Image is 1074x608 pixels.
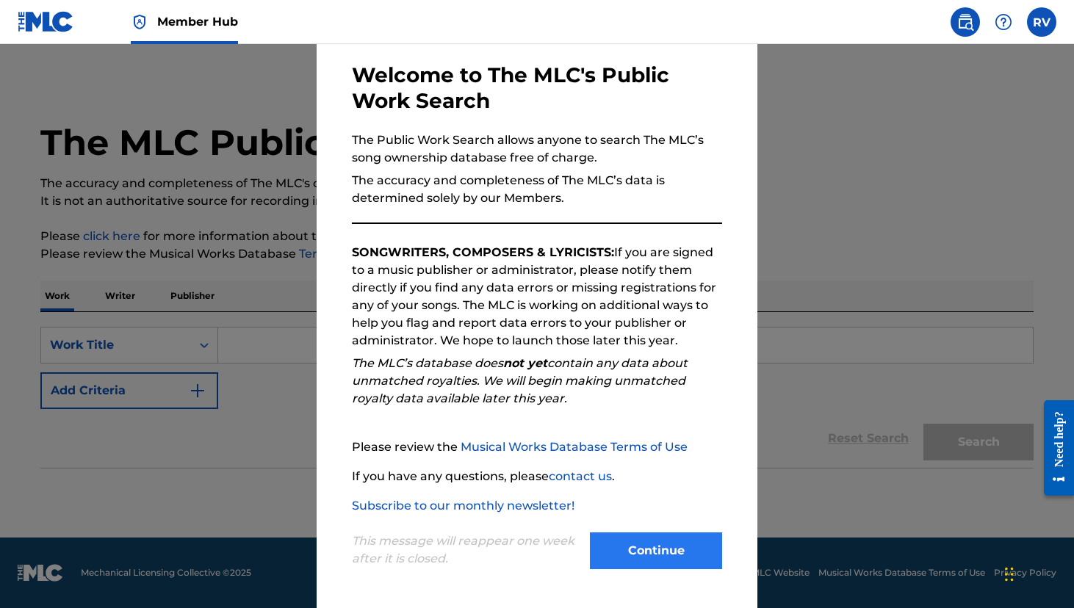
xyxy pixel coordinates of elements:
[352,245,614,259] strong: SONGWRITERS, COMPOSERS & LYRICISTS:
[131,13,148,31] img: Top Rightsholder
[995,13,1012,31] img: help
[989,7,1018,37] div: Help
[157,13,238,30] span: Member Hub
[352,62,722,114] h3: Welcome to The MLC's Public Work Search
[1001,538,1074,608] iframe: Chat Widget
[352,356,688,405] em: The MLC’s database does contain any data about unmatched royalties. We will begin making unmatche...
[18,11,74,32] img: MLC Logo
[1005,552,1014,596] div: Drag
[503,356,547,370] strong: not yet
[352,131,722,167] p: The Public Work Search allows anyone to search The MLC’s song ownership database free of charge.
[352,438,722,456] p: Please review the
[352,172,722,207] p: The accuracy and completeness of The MLC’s data is determined solely by our Members.
[956,13,974,31] img: search
[352,468,722,485] p: If you have any questions, please .
[1033,386,1074,511] iframe: Resource Center
[1027,7,1056,37] div: User Menu
[951,7,980,37] a: Public Search
[352,532,581,568] p: This message will reappear one week after it is closed.
[461,440,688,454] a: Musical Works Database Terms of Use
[549,469,612,483] a: contact us
[590,532,722,569] button: Continue
[352,244,722,350] p: If you are signed to a music publisher or administrator, please notify them directly if you find ...
[352,499,574,513] a: Subscribe to our monthly newsletter!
